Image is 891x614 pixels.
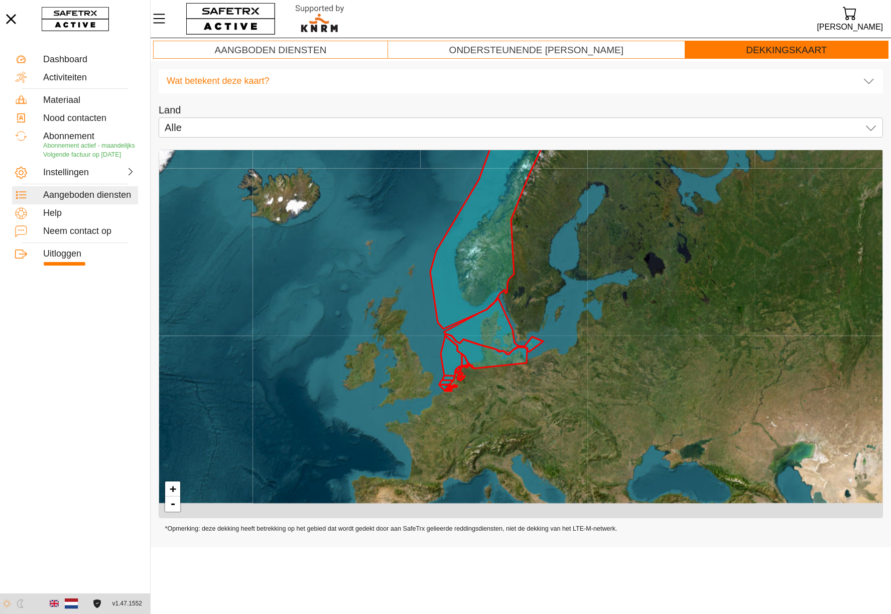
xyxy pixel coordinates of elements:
[167,76,855,87] div: Wat betekent deze kaart?
[43,142,135,149] span: Abonnement actief - maandelijks
[817,20,883,34] div: [PERSON_NAME]
[165,123,182,132] span: Alle
[165,525,877,533] footer: *Opmerking: deze dekking heeft betrekking op het gebied dat wordt gedekt door aan SafeTrx gelieer...
[746,45,827,56] div: Dekkingskaart
[43,72,135,83] div: Activiteiten
[284,3,356,35] img: RescueLogo.svg
[50,599,59,608] img: en.svg
[63,595,80,612] button: Nederlands
[43,167,87,178] div: Instellingen
[165,497,180,512] a: Zoom out
[15,225,27,237] img: ContactUs.svg
[43,208,135,219] div: Help
[15,71,27,83] img: Activities.svg
[43,54,135,65] div: Dashboard
[90,599,104,608] a: Licentieovereenkomst
[106,595,148,612] button: v1.47.1552
[46,595,63,612] button: Engels
[43,95,135,106] div: Materiaal
[159,104,181,115] label: Land
[43,249,135,260] div: Uitloggen
[112,598,142,609] span: v1.47.1552
[159,69,883,93] div: "Wat betekent deze kaart?" uitklappen
[15,94,27,106] img: Equipment.svg
[151,8,176,29] button: Menu
[15,207,27,219] img: Help.svg
[15,130,27,142] img: Subscription.svg
[43,131,135,142] div: Abonnement
[165,481,180,497] a: Zoom in
[16,599,25,608] img: ModeDark.svg
[43,226,135,237] div: Neem contact op
[449,45,623,56] div: Ondersteunende [PERSON_NAME]
[43,151,121,158] span: Volgende factuur op [DATE]
[43,190,135,201] div: Aangeboden diensten
[43,113,135,124] div: Nood contacten
[65,597,78,610] img: nl.svg
[215,45,327,56] div: Aangboden diensten
[3,599,11,608] img: ModeLight.svg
